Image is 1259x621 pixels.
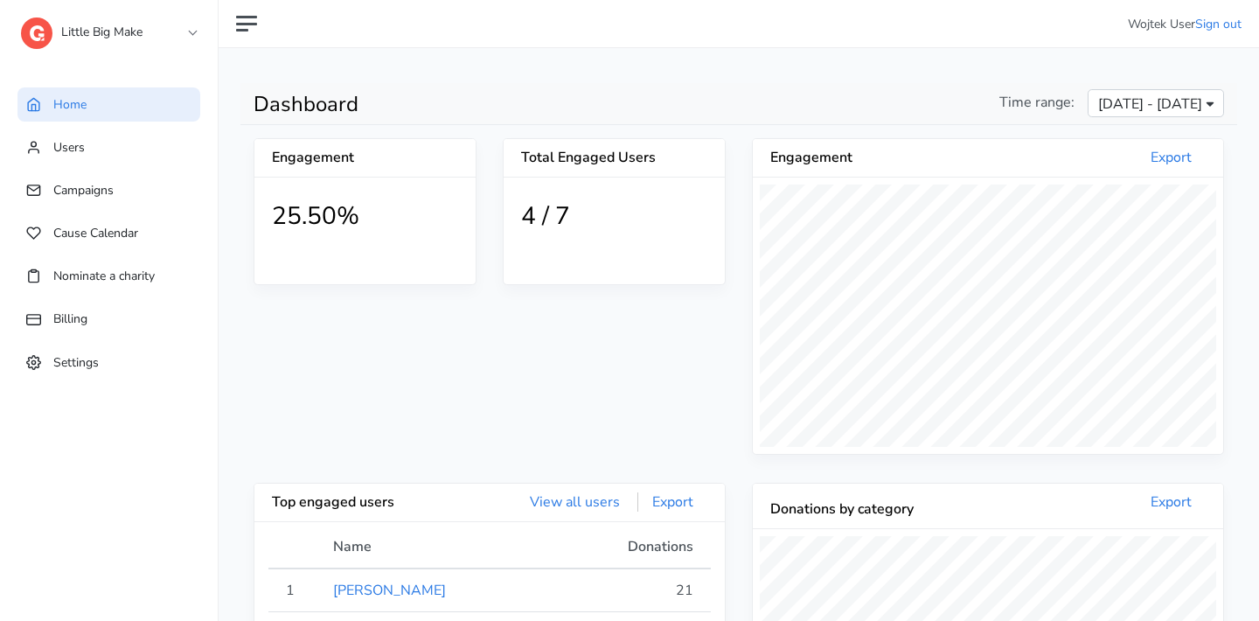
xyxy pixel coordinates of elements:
a: Campaigns [17,173,200,207]
img: logo-dashboard-4662da770dd4bea1a8774357aa970c5cb092b4650ab114813ae74da458e76571.svg [21,17,52,49]
th: Name [323,536,572,569]
a: Settings [17,345,200,380]
td: 1 [268,569,323,612]
th: Donations [572,536,711,569]
a: Billing [17,302,200,336]
a: Export [1137,492,1206,512]
h5: Top engaged users [272,494,490,511]
a: Little Big Make [21,12,196,44]
a: Cause Calendar [17,216,200,250]
span: Nominate a charity [53,268,155,284]
h1: 4 / 7 [521,202,707,232]
span: Users [53,139,85,156]
span: Campaigns [53,182,114,199]
h1: Dashboard [254,92,726,117]
h5: Donations by category [770,501,988,518]
a: Nominate a charity [17,259,200,293]
a: Sign out [1195,16,1242,32]
h5: Engagement [770,150,988,166]
h5: Total Engaged Users [521,150,707,166]
span: Cause Calendar [53,225,138,241]
a: Export [1137,148,1206,167]
span: Billing [53,310,87,327]
a: View all users [516,492,634,512]
a: [PERSON_NAME] [333,581,446,600]
span: Settings [53,353,99,370]
a: Users [17,130,200,164]
h1: 25.50% [272,202,458,232]
li: Wojtek User [1128,15,1242,33]
h5: Engagement [272,150,365,166]
span: [DATE] - [DATE] [1098,94,1202,115]
span: Home [53,96,87,113]
span: Time range: [999,92,1075,113]
a: Export [637,492,707,512]
td: 21 [572,569,711,612]
a: Home [17,87,200,122]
